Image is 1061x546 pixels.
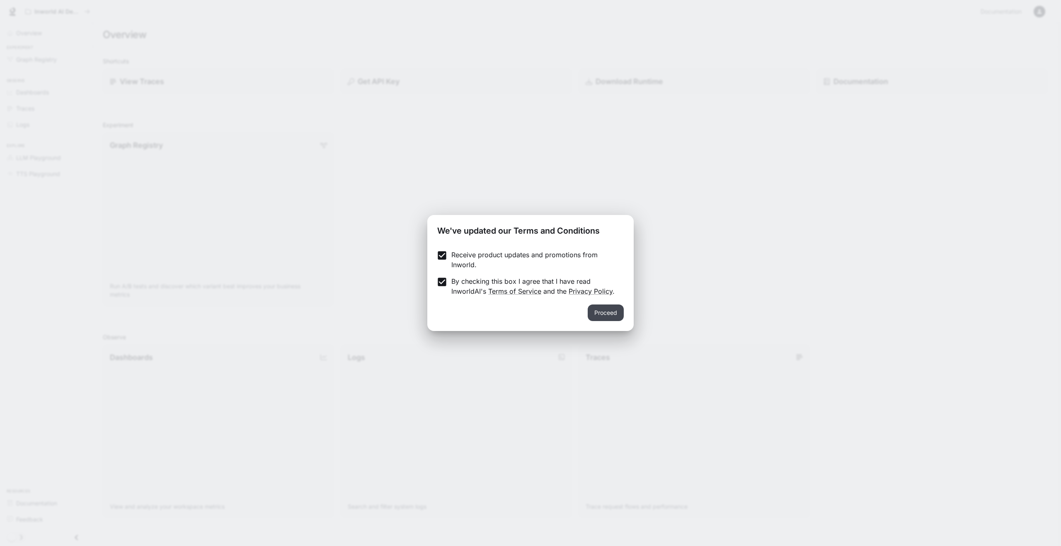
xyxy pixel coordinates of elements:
h2: We've updated our Terms and Conditions [427,215,634,243]
a: Terms of Service [488,287,541,295]
p: Receive product updates and promotions from Inworld. [451,250,617,270]
p: By checking this box I agree that I have read InworldAI's and the . [451,276,617,296]
button: Proceed [588,304,624,321]
a: Privacy Policy [569,287,613,295]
